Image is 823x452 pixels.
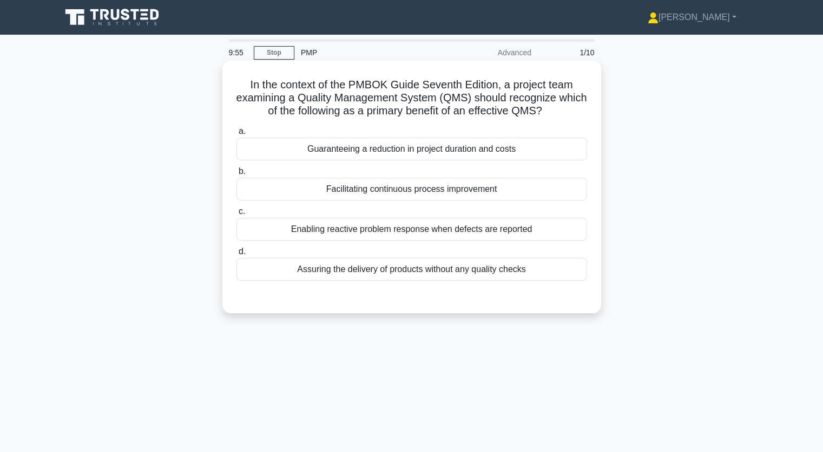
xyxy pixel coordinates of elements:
[622,7,762,28] a: [PERSON_NAME]
[239,126,246,135] span: a.
[236,178,587,201] div: Facilitating continuous process improvement
[235,78,588,118] h5: In the context of the PMBOK Guide Seventh Edition, a project team examining a Quality Management ...
[443,42,538,63] div: Advanced
[538,42,601,63] div: 1/10
[239,166,246,176] span: b.
[222,42,254,63] div: 9:55
[254,46,294,60] a: Stop
[239,206,245,216] span: c.
[236,138,587,160] div: Guaranteeing a reduction in project duration and costs
[239,247,246,256] span: d.
[236,258,587,281] div: Assuring the delivery of products without any quality checks
[294,42,443,63] div: PMP
[236,218,587,241] div: Enabling reactive problem response when defects are reported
